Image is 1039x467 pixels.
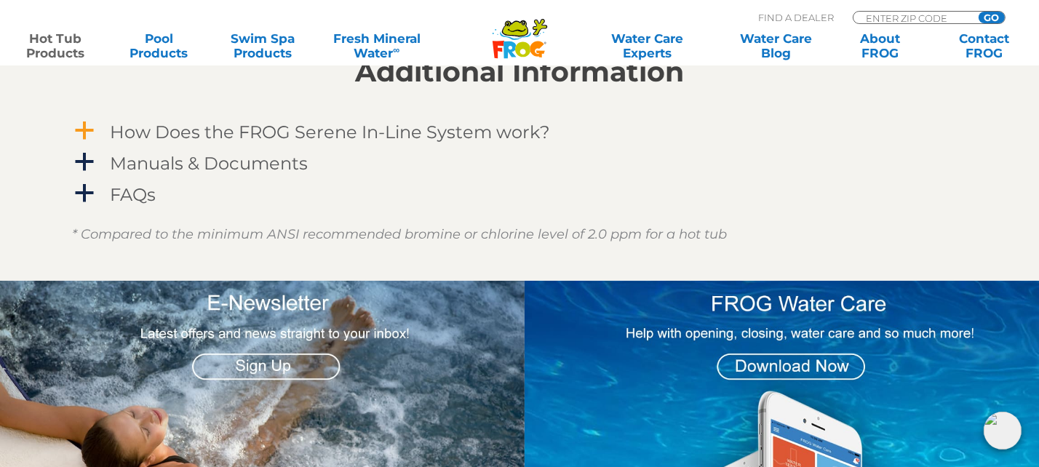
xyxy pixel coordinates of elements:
h4: Manuals & Documents [110,153,308,173]
h2: Additional Information [72,56,967,88]
a: a Manuals & Documents [72,150,967,177]
p: Find A Dealer [758,11,834,24]
img: openIcon [984,412,1022,450]
a: PoolProducts [119,31,199,60]
a: a FAQs [72,181,967,208]
h4: How Does the FROG Serene In-Line System work? [110,122,550,142]
a: Water CareBlog [736,31,816,60]
a: Swim SpaProducts [223,31,303,60]
input: Zip Code Form [864,12,963,24]
a: ContactFROG [944,31,1024,60]
a: Hot TubProducts [15,31,95,60]
sup: ∞ [393,44,399,55]
em: * Compared to the minimum ANSI recommended bromine or chlorine level of 2.0 ppm for a hot tub [72,226,727,242]
a: Water CareExperts [581,31,712,60]
a: a How Does the FROG Serene In-Line System work? [72,119,967,145]
h4: FAQs [110,185,156,204]
span: a [73,183,95,204]
a: AboutFROG [840,31,920,60]
span: a [73,120,95,142]
input: GO [979,12,1005,23]
span: a [73,151,95,173]
a: Fresh MineralWater∞ [326,31,427,60]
